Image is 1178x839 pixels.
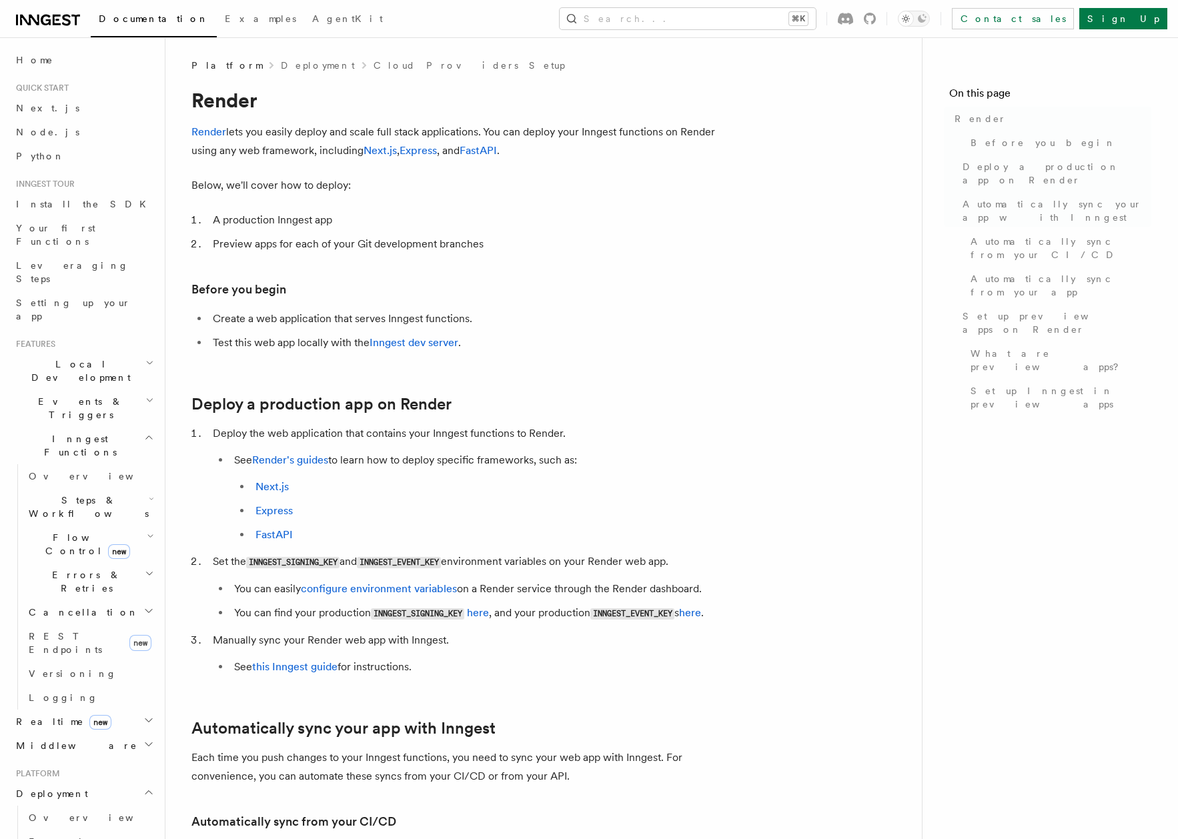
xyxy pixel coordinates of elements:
li: Set the and environment variables on your Render web app. [209,552,725,623]
span: Inngest Functions [11,432,144,459]
a: Leveraging Steps [11,253,157,291]
span: Platform [11,768,60,779]
li: A production Inngest app [209,211,725,229]
button: Flow Controlnew [23,526,157,563]
a: Node.js [11,120,157,144]
code: INNGEST_SIGNING_KEY [371,608,464,620]
a: Setting up your app [11,291,157,328]
span: Local Development [11,357,145,384]
a: Automatically sync from your app [965,267,1151,304]
span: Realtime [11,715,111,728]
a: Contact sales [952,8,1074,29]
a: Render [191,125,226,138]
a: Next.js [11,96,157,120]
li: See for instructions. [230,658,725,676]
span: Node.js [16,127,79,137]
a: Overview [23,806,157,830]
a: Deploy a production app on Render [191,395,452,413]
a: Your first Functions [11,216,157,253]
a: Documentation [91,4,217,37]
span: AgentKit [312,13,383,24]
a: AgentKit [304,4,391,36]
span: Python [16,151,65,161]
li: Deploy the web application that contains your Inngest functions to Render. [209,424,725,544]
span: Events & Triggers [11,395,145,422]
code: INNGEST_SIGNING_KEY [246,557,340,568]
button: Cancellation [23,600,157,624]
span: Setting up your app [16,297,131,321]
span: REST Endpoints [29,631,102,655]
a: Automatically sync your app with Inngest [191,719,496,738]
span: Deployment [11,787,88,800]
kbd: ⌘K [789,12,808,25]
button: Errors & Retries [23,563,157,600]
span: Errors & Retries [23,568,145,595]
button: Local Development [11,352,157,389]
span: Cancellation [23,606,139,619]
a: Render [949,107,1151,131]
button: Toggle dark mode [898,11,930,27]
a: Express [400,144,437,157]
span: new [89,715,111,730]
a: Deploy a production app on Render [957,155,1151,192]
a: Automatically sync from your CI/CD [965,229,1151,267]
span: Overview [29,471,166,482]
a: here [679,606,701,619]
span: Automatically sync from your app [971,272,1151,299]
span: Set up Inngest in preview apps [971,384,1151,411]
span: Home [16,53,53,67]
button: Inngest Functions [11,427,157,464]
span: Platform [191,59,262,72]
span: Quick start [11,83,69,93]
span: new [129,635,151,651]
a: Set up Inngest in preview apps [965,379,1151,416]
a: Before you begin [965,131,1151,155]
span: Steps & Workflows [23,494,149,520]
a: configure environment variables [301,582,457,595]
a: What are preview apps? [965,341,1151,379]
a: Deployment [281,59,355,72]
li: See to learn how to deploy specific frameworks, such as: [230,451,725,544]
span: Deploy a production app on Render [963,160,1151,187]
span: Examples [225,13,296,24]
a: Examples [217,4,304,36]
a: Home [11,48,157,72]
span: Middleware [11,739,137,752]
span: new [108,544,130,559]
div: Inngest Functions [11,464,157,710]
button: Steps & Workflows [23,488,157,526]
a: Python [11,144,157,168]
span: Logging [29,692,98,703]
a: REST Endpointsnew [23,624,157,662]
a: Logging [23,686,157,710]
button: Middleware [11,734,157,758]
a: Render's guides [252,454,328,466]
span: Inngest tour [11,179,75,189]
button: Search...⌘K [560,8,816,29]
span: Overview [29,812,166,823]
a: Sign Up [1079,8,1167,29]
li: Create a web application that serves Inngest functions. [209,309,725,328]
a: Inngest dev server [370,336,458,349]
a: Install the SDK [11,192,157,216]
a: Next.js [255,480,289,493]
li: You can easily on a Render service through the Render dashboard. [230,580,725,598]
span: Documentation [99,13,209,24]
a: this Inngest guide [252,660,338,673]
li: You can find your production , and your production s . [230,604,725,623]
span: What are preview apps? [971,347,1151,373]
li: Preview apps for each of your Git development branches [209,235,725,253]
a: Overview [23,464,157,488]
span: Automatically sync your app with Inngest [963,197,1151,224]
span: Versioning [29,668,117,679]
p: Each time you push changes to your Inngest functions, you need to sync your web app with Inngest.... [191,748,725,786]
a: FastAPI [255,528,293,541]
p: Below, we'll cover how to deploy: [191,176,725,195]
a: FastAPI [460,144,497,157]
span: Automatically sync from your CI/CD [971,235,1151,261]
a: Set up preview apps on Render [957,304,1151,341]
li: Manually sync your Render web app with Inngest. [209,631,725,676]
h4: On this page [949,85,1151,107]
span: Flow Control [23,531,147,558]
button: Deployment [11,782,157,806]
